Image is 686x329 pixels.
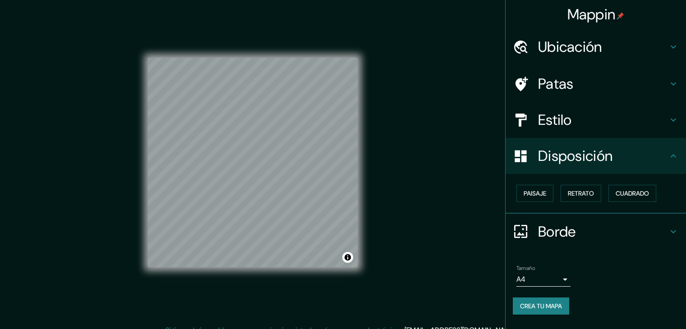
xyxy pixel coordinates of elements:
div: Disposición [506,138,686,174]
img: pin-icon.png [617,12,624,19]
button: Paisaje [516,185,553,202]
div: A4 [516,272,571,287]
font: Estilo [538,110,572,129]
button: Cuadrado [608,185,656,202]
div: Patas [506,66,686,102]
font: Tamaño [516,265,535,272]
font: Disposición [538,146,612,165]
div: Borde [506,214,686,250]
div: Estilo [506,102,686,138]
button: Retrato [561,185,601,202]
font: Patas [538,74,574,93]
font: Ubicación [538,37,602,56]
font: Cuadrado [616,189,649,197]
button: Crea tu mapa [513,297,569,315]
button: Activar o desactivar atribución [342,252,353,263]
font: Paisaje [524,189,546,197]
font: A4 [516,274,525,284]
font: Retrato [568,189,594,197]
font: Mappin [567,5,616,24]
canvas: Mapa [148,58,358,267]
div: Ubicación [506,29,686,65]
font: Borde [538,222,576,241]
iframe: Lanzador de widgets de ayuda [606,294,676,319]
font: Crea tu mapa [520,302,562,310]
